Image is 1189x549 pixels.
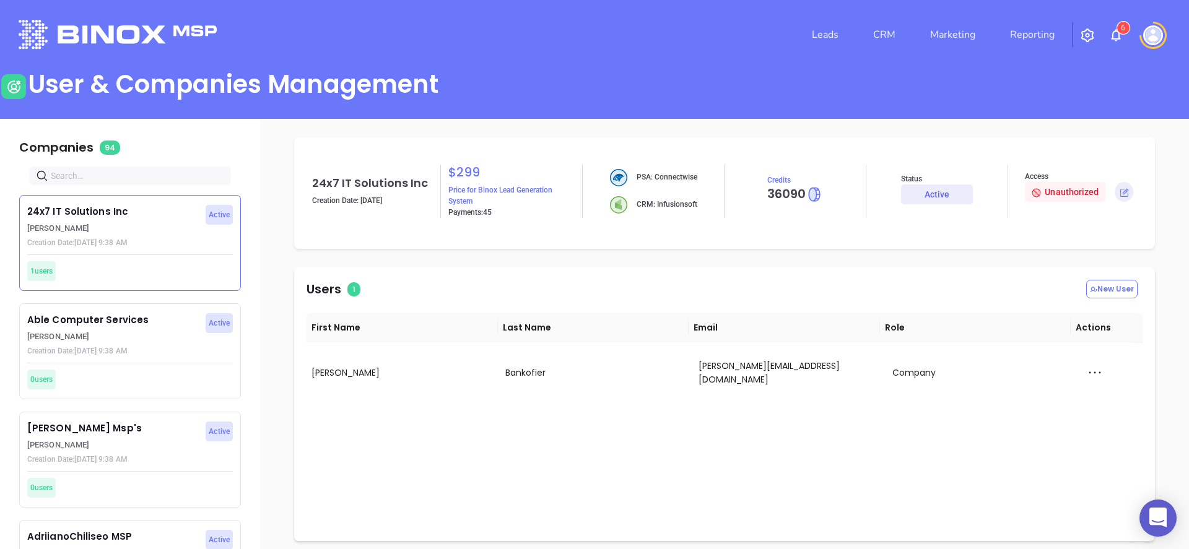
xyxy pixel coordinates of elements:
[1086,280,1138,298] button: New User
[27,530,199,544] p: AdriianoChiliseo MSP
[868,22,900,47] a: CRM
[51,169,214,183] input: Search…
[27,345,199,357] p: Creation Date: [DATE] 9:38 AM
[610,196,697,214] p: CRM: Infusionsoft
[312,195,382,206] p: Creation Date: [DATE]
[27,454,199,465] p: Creation Date: [DATE] 9:38 AM
[1071,313,1133,342] th: Actions
[1025,171,1048,182] p: Access
[767,175,791,186] p: Credits
[901,173,922,184] p: Status
[27,237,199,248] p: Creation Date: [DATE] 9:38 AM
[448,207,492,218] p: Payments: 45
[209,533,230,547] span: Active
[448,184,575,207] p: Price for Binox Lead Generation System
[699,360,840,386] span: [PERSON_NAME][EMAIL_ADDRESS][DOMAIN_NAME]
[30,264,53,278] span: 1 users
[100,140,120,155] span: 94
[209,208,230,222] span: Active
[28,69,438,99] div: User & Companies Management
[1108,28,1123,43] img: iconNotification
[448,165,575,179] h5: $ 299
[307,280,360,298] p: Users
[892,366,936,379] span: Company
[27,313,199,327] p: Able Computer Services
[1,74,26,99] img: user
[27,331,199,343] p: [PERSON_NAME]
[19,20,217,49] img: logo
[27,421,199,436] p: [PERSON_NAME] Msp's
[311,366,380,379] span: [PERSON_NAME]
[30,481,53,495] span: 0 users
[1143,25,1163,45] img: user
[307,313,498,342] th: First Name
[498,313,689,342] th: Last Name
[30,373,53,386] span: 0 users
[807,22,843,47] a: Leads
[1005,22,1060,47] a: Reporting
[209,425,230,438] span: Active
[27,222,199,235] p: [PERSON_NAME]
[610,196,627,214] img: crm
[767,186,823,203] h5: 36090
[209,316,230,330] span: Active
[689,313,880,342] th: Email
[27,205,199,219] p: 24x7 IT Solutions Inc
[19,138,241,157] p: Companies
[925,22,980,47] a: Marketing
[1080,28,1095,43] img: iconSetting
[610,169,697,186] p: PSA: Connectwise
[610,169,627,186] img: crm
[1117,22,1130,34] sup: 6
[1121,24,1125,32] span: 6
[27,439,199,451] p: [PERSON_NAME]
[347,282,360,296] span: 1
[1031,187,1099,197] span: Unauthorized
[880,313,1071,342] th: Role
[312,176,428,190] h5: 24x7 IT Solutions Inc
[505,366,546,379] span: Bankofier
[925,184,950,204] div: Active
